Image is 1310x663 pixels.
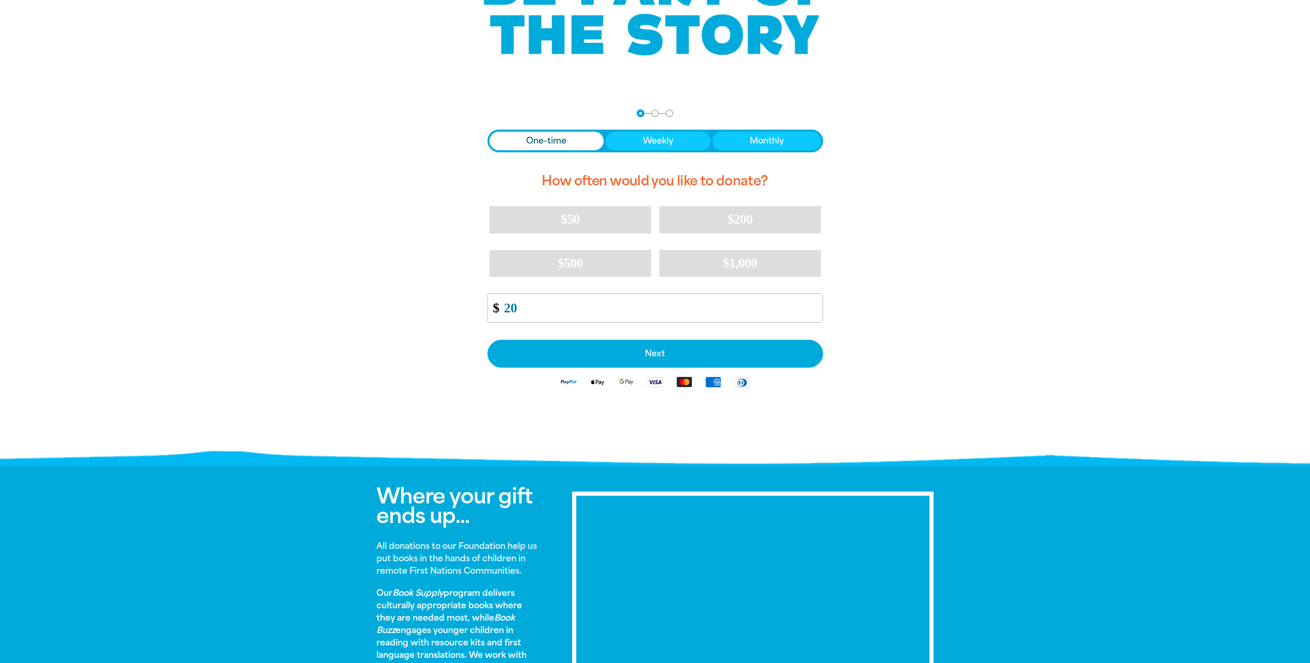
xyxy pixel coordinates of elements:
button: Weekly [606,132,711,150]
button: Pay with Credit Card [487,340,823,368]
img: Mastercard logo [670,376,699,388]
button: $1,000 [659,250,821,277]
span: Where your gift ends up... [376,484,532,528]
span: $1,000 [723,256,757,271]
button: Navigate to step 2 of 3 to enter your details [651,109,659,117]
div: Available payment methods [487,368,823,396]
span: $50 [561,212,579,227]
h2: How often would you like to donate? [487,165,823,198]
em: Book Buzz [376,613,515,635]
strong: All donations to our Foundation help us put books in the hands of children in remote First Nation... [376,541,537,576]
span: One-time [526,135,566,147]
span: $200 [728,212,753,227]
button: $500 [490,250,651,277]
span: Weekly [643,135,673,147]
img: American Express logo [699,376,728,388]
span: Next [499,350,812,358]
input: Enter custom amount [497,294,822,322]
button: Monthly [713,132,821,150]
button: Navigate to step 1 of 3 to enter your donation amount [637,109,644,117]
img: Visa logo [641,376,670,388]
button: Navigate to step 3 of 3 to enter your payment details [666,109,673,117]
em: Book Supply [392,588,444,598]
span: $500 [558,256,583,271]
span: $ [488,296,499,320]
img: Paypal logo [554,376,583,388]
span: Monthly [750,135,784,147]
button: $200 [659,206,821,233]
img: Apple Pay logo [583,376,612,388]
button: One-time [490,132,604,150]
div: Donation frequency [487,130,823,152]
img: Google Pay logo [612,376,641,388]
button: $50 [490,206,651,233]
img: Diners Club logo [728,376,756,388]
